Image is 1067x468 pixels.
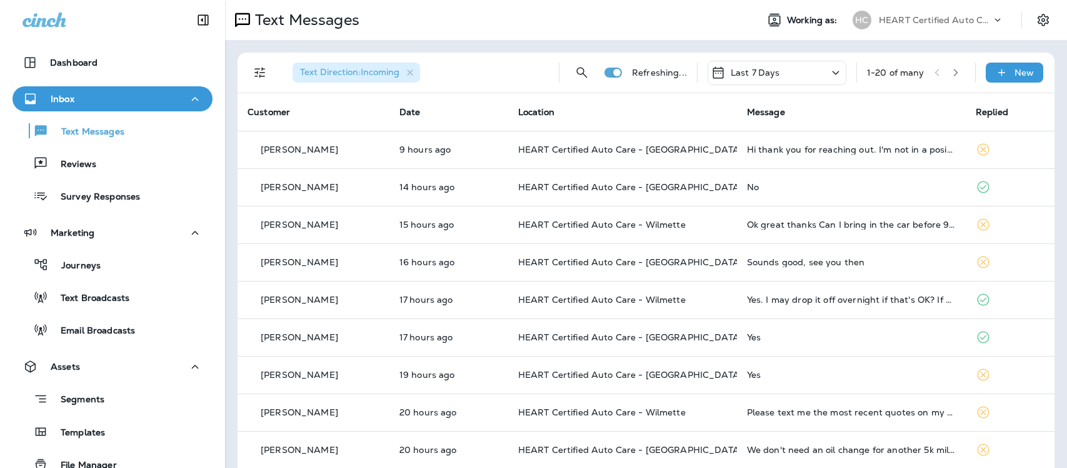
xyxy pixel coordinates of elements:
span: Working as: [787,15,840,26]
p: Oct 13, 2025 03:43 PM [399,295,498,305]
button: Assets [13,354,213,379]
p: Oct 13, 2025 03:18 PM [399,332,498,342]
button: Marketing [13,220,213,245]
button: Inbox [13,86,213,111]
p: Text Messages [49,126,124,138]
button: Email Broadcasts [13,317,213,343]
div: Text Direction:Incoming [293,63,420,83]
button: Reviews [13,150,213,176]
span: Message [747,106,785,118]
button: Text Broadcasts [13,284,213,310]
span: HEART Certified Auto Care - [GEOGRAPHIC_DATA] [518,257,743,268]
span: HEART Certified Auto Care - [GEOGRAPHIC_DATA] [518,144,743,155]
p: Email Broadcasts [48,325,135,337]
div: Hi thank you for reaching out. I'm not in a position right now to have work done. Certainly will ... [747,145,956,155]
p: New [1014,68,1034,78]
p: Refreshing... [632,68,687,78]
button: Settings [1032,9,1054,31]
p: Oct 13, 2025 01:05 PM [399,370,498,380]
span: Location [518,106,554,118]
p: HEART Certified Auto Care [879,15,991,25]
div: Please text me the most recent quotes on my Alfa Romeo. Thanks [747,407,956,417]
p: Oct 13, 2025 04:31 PM [399,257,498,267]
button: Search Messages [569,60,594,85]
p: Journeys [49,260,101,272]
button: Text Messages [13,118,213,144]
div: Yes [747,332,956,342]
button: Journeys [13,252,213,278]
span: HEART Certified Auto Care - Wilmette [518,407,686,418]
span: Replied [976,106,1008,118]
p: [PERSON_NAME] [261,407,338,417]
span: Text Direction : Incoming [300,66,399,78]
button: Collapse Sidebar [186,8,221,33]
span: HEART Certified Auto Care - [GEOGRAPHIC_DATA] [518,444,743,455]
button: Dashboard [13,50,213,75]
p: Oct 13, 2025 12:34 PM [399,445,498,455]
p: Segments [48,394,104,407]
p: Oct 13, 2025 11:01 PM [399,145,498,155]
button: Segments [13,385,213,412]
p: [PERSON_NAME] [261,332,338,342]
p: Inbox [51,94,74,104]
button: Templates [13,419,213,445]
p: Reviews [48,159,96,171]
div: Yes. I may drop it off overnight if that's OK? If not, I'll have it there first thing in the morn... [747,295,956,305]
div: Sounds good, see you then [747,257,956,267]
p: Marketing [51,228,94,238]
span: Customer [248,106,290,118]
div: We don't need an oil change for another 5k miles [747,445,956,455]
div: 1 - 20 of many [867,68,924,78]
button: Survey Responses [13,183,213,209]
p: [PERSON_NAME] [261,370,338,380]
p: [PERSON_NAME] [261,295,338,305]
button: Filters [248,60,273,85]
div: Ok great thanks Can I bring in the car before 9 tomorrow? [747,220,956,230]
p: Assets [51,362,80,372]
p: Oct 13, 2025 12:46 PM [399,407,498,417]
div: HC [853,11,871,29]
p: [PERSON_NAME] [261,445,338,455]
div: No [747,182,956,192]
span: Date [399,106,421,118]
p: Text Broadcasts [48,293,129,305]
p: [PERSON_NAME] [261,182,338,192]
span: HEART Certified Auto Care - [GEOGRAPHIC_DATA] [518,332,743,343]
span: HEART Certified Auto Care - [GEOGRAPHIC_DATA] [518,369,743,380]
p: [PERSON_NAME] [261,257,338,267]
p: Oct 13, 2025 05:09 PM [399,220,498,230]
p: [PERSON_NAME] [261,220,338,230]
p: Survey Responses [48,191,140,203]
span: HEART Certified Auto Care - Wilmette [518,294,686,305]
p: Templates [48,427,105,439]
p: Dashboard [50,58,98,68]
div: Yes [747,370,956,380]
span: HEART Certified Auto Care - Wilmette [518,219,686,230]
p: [PERSON_NAME] [261,145,338,155]
p: Text Messages [250,11,359,29]
p: Last 7 Days [731,68,780,78]
p: Oct 13, 2025 06:30 PM [399,182,498,192]
span: HEART Certified Auto Care - [GEOGRAPHIC_DATA] [518,181,743,193]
